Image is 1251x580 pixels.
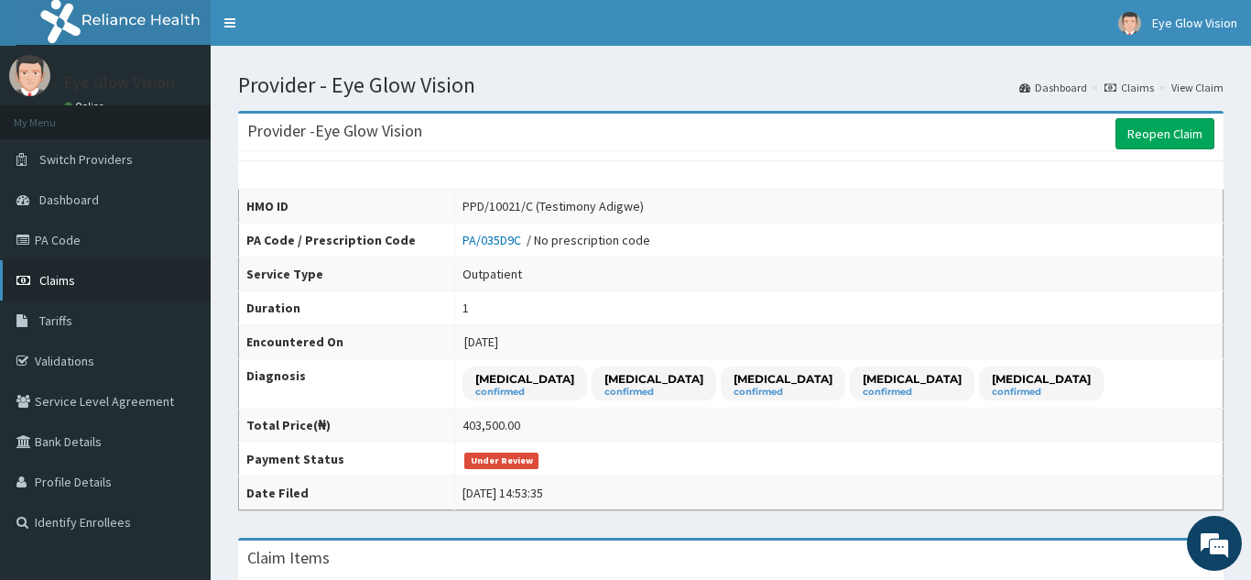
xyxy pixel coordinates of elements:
span: Switch Providers [39,151,133,168]
p: Eye Glow Vision [64,74,175,91]
textarea: Type your message and hit 'Enter' [9,386,349,450]
h3: Claim Items [247,550,330,566]
h1: Provider - Eye Glow Vision [238,73,1224,97]
span: Dashboard [39,192,99,208]
span: [DATE] [464,334,498,350]
span: Eye Glow Vision [1152,15,1237,31]
th: Duration [239,291,455,325]
div: Minimize live chat window [300,9,344,53]
small: confirmed [734,388,832,397]
div: Chat with us now [95,103,308,126]
p: [MEDICAL_DATA] [863,371,962,387]
span: Under Review [464,453,538,469]
small: confirmed [992,388,1091,397]
p: [MEDICAL_DATA] [475,371,574,387]
div: Outpatient [462,265,522,283]
small: confirmed [475,388,574,397]
a: Dashboard [1019,80,1087,95]
p: [MEDICAL_DATA] [604,371,703,387]
a: Claims [1104,80,1154,95]
div: 403,500.00 [462,416,520,434]
th: PA Code / Prescription Code [239,224,455,257]
th: Diagnosis [239,359,455,409]
span: Tariffs [39,312,72,329]
a: View Claim [1171,80,1224,95]
small: confirmed [863,388,962,397]
th: Payment Status [239,443,455,476]
a: Online [64,100,108,113]
p: [MEDICAL_DATA] [992,371,1091,387]
div: / No prescription code [462,231,650,249]
p: [MEDICAL_DATA] [734,371,832,387]
img: User Image [1118,12,1141,35]
th: Service Type [239,257,455,291]
th: Date Filed [239,476,455,510]
th: Total Price(₦) [239,409,455,443]
img: d_794563401_company_1708531726252_794563401 [34,92,74,137]
div: [DATE] 14:53:35 [462,484,543,502]
div: PPD/10021/C (Testimony Adigwe) [462,197,644,215]
span: Claims [39,272,75,289]
a: PA/035D9C [462,232,527,248]
small: confirmed [604,388,703,397]
div: 1 [462,299,469,317]
span: We're online! [106,173,253,358]
a: Reopen Claim [1115,118,1214,149]
th: Encountered On [239,325,455,359]
th: HMO ID [239,190,455,224]
img: User Image [9,55,50,96]
h3: Provider - Eye Glow Vision [247,123,422,139]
